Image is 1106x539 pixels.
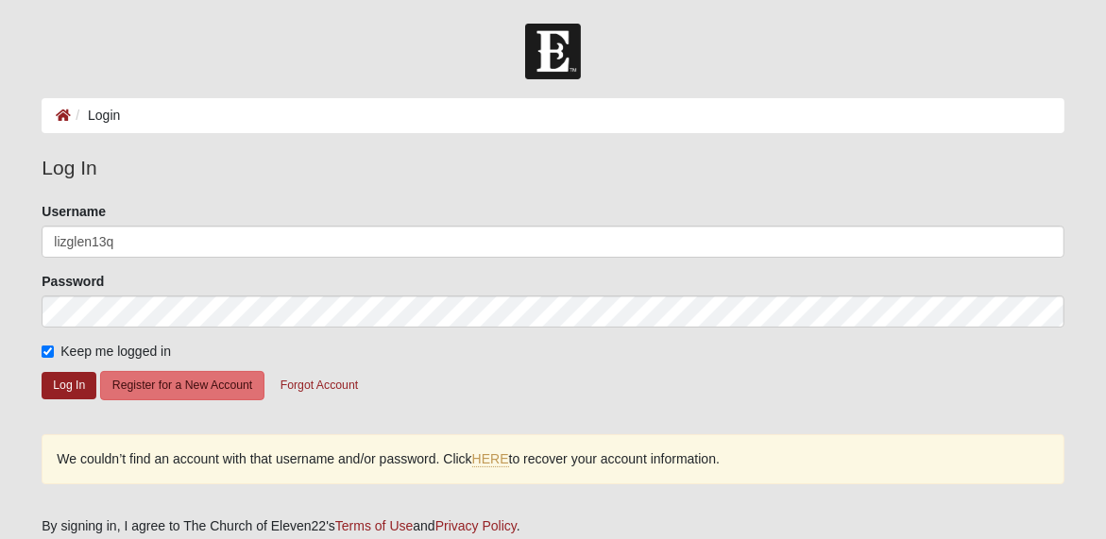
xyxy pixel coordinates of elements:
[435,518,517,533] a: Privacy Policy
[60,344,171,359] span: Keep me logged in
[472,451,509,467] a: HERE
[42,202,106,221] label: Username
[42,153,1063,183] legend: Log In
[525,24,581,79] img: Church of Eleven22 Logo
[42,272,104,291] label: Password
[268,371,370,400] button: Forgot Account
[71,106,120,126] li: Login
[42,516,1063,536] div: By signing in, I agree to The Church of Eleven22's and .
[100,371,264,400] button: Register for a New Account
[42,434,1063,484] div: We couldn’t find an account with that username and/or password. Click to recover your account inf...
[335,518,413,533] a: Terms of Use
[42,345,54,358] input: Keep me logged in
[42,372,96,399] button: Log In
